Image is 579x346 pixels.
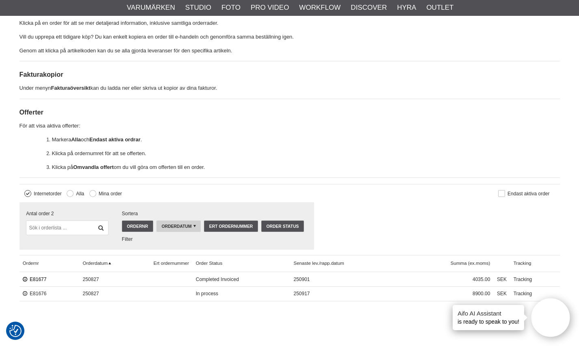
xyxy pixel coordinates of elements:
[122,210,307,217] span: Sortera
[290,255,403,272] span: Senaste lev./rapp.datum
[494,272,510,287] span: SEK
[51,210,54,217] span: 2
[403,255,494,272] span: Summa (ex.moms)
[20,33,560,41] p: Vill du upprepa ett tidigare köp? Du kan enkelt kopiera en order till e-handeln och genomföra sam...
[150,255,192,272] a: Ert ordernummer
[52,149,560,158] p: Klicka på ordernumret för att se offerten.
[23,291,47,296] a: E81676
[403,272,494,287] span: 4035.00
[26,221,108,235] input: Sök i orderlista ...
[73,164,114,170] strong: Omvandla offert
[79,272,150,287] span: 250827
[510,255,559,272] span: Tracking
[299,2,340,13] a: Workflow
[122,221,153,232] a: Ordernr
[204,221,258,232] a: Ert ordernummer
[52,136,560,144] p: Markera och .
[156,221,201,232] a: Orderdatum
[261,221,304,232] a: Order Status
[52,163,560,172] p: Klicka på om du vill göra om offerten till en order.
[510,286,559,301] a: Tracking
[20,255,80,272] a: Ordernr
[403,286,494,301] span: 8900.00
[510,272,559,287] a: Tracking
[20,47,560,55] p: Genom att klicka på artikelkoden kan du se alla gjorda leveranser för den specifika artikeln.
[192,272,290,287] span: Completed Invoiced
[31,191,62,197] label: Internetorder
[71,136,81,143] strong: Alla
[9,325,22,337] img: Revisit consent button
[162,224,192,229] span: Orderdatum
[96,191,122,197] label: Mina order
[26,210,108,217] div: Antal order
[290,272,403,287] span: 250901
[192,286,290,301] span: In process
[505,191,549,197] label: Endast aktiva order
[192,255,290,272] a: Order Status
[426,2,453,13] a: Outlet
[20,19,560,28] p: Klicka på en order för att se mer detaljerad information, inklusive samtliga orderrader.
[185,2,211,13] a: Studio
[20,84,560,93] p: Under menyn kan du ladda ner eller skriva ut kopior av dina fakturor.
[397,2,416,13] a: Hyra
[20,108,560,117] h3: Offerter
[494,286,510,301] span: SEK
[453,305,524,330] div: is ready to speak to you!
[458,309,519,318] h4: Aifo AI Assistant
[20,122,560,130] p: För att visa aktiva offerter:
[20,70,560,79] h3: Fakturakopior
[351,2,387,13] a: Discover
[251,2,289,13] a: Pro Video
[23,277,47,282] a: E81677
[9,324,22,338] button: Samtyckesinställningar
[94,221,108,235] a: Filtrera
[122,236,307,243] div: Filter
[290,286,403,301] span: 250917
[127,2,175,13] a: Varumärken
[89,136,141,143] strong: Endast aktiva ordrar
[51,85,91,91] strong: Fakturaöversikt
[79,286,150,301] span: 250827
[74,191,84,197] label: Alla
[221,2,241,13] a: Foto
[79,255,150,272] a: Orderdatum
